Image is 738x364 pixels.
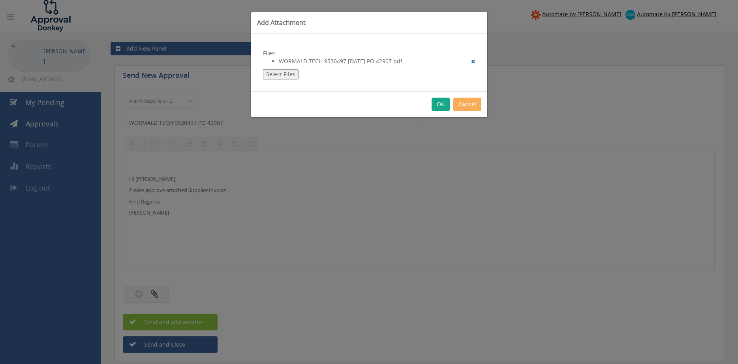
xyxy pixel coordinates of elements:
button: OK [432,98,450,111]
div: Files: [251,34,487,91]
button: Select Files [263,69,299,79]
h3: Add Attachment [257,18,481,27]
li: WORMALD TECH 9530497 [DATE] PO 42907.pdf [279,57,475,65]
button: Cancel [453,98,481,111]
